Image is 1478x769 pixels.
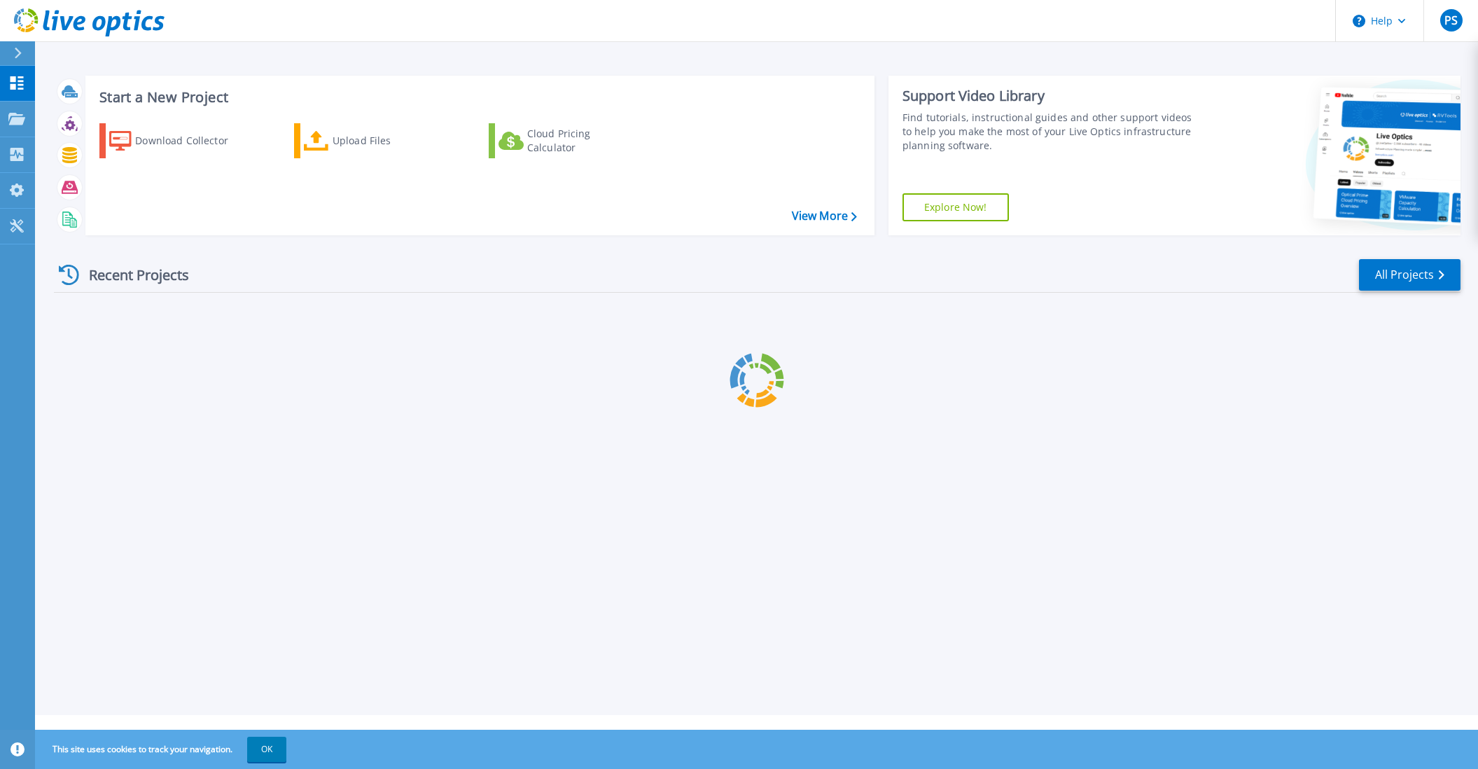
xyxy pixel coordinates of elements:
[902,87,1196,105] div: Support Video Library
[1444,15,1458,26] span: PS
[99,123,256,158] a: Download Collector
[902,111,1196,153] div: Find tutorials, instructional guides and other support videos to help you make the most of your L...
[527,127,639,155] div: Cloud Pricing Calculator
[135,127,247,155] div: Download Collector
[247,737,286,762] button: OK
[333,127,445,155] div: Upload Files
[1359,259,1460,291] a: All Projects
[294,123,450,158] a: Upload Files
[792,209,857,223] a: View More
[99,90,856,105] h3: Start a New Project
[902,193,1009,221] a: Explore Now!
[489,123,645,158] a: Cloud Pricing Calculator
[54,258,208,292] div: Recent Projects
[39,737,286,762] span: This site uses cookies to track your navigation.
